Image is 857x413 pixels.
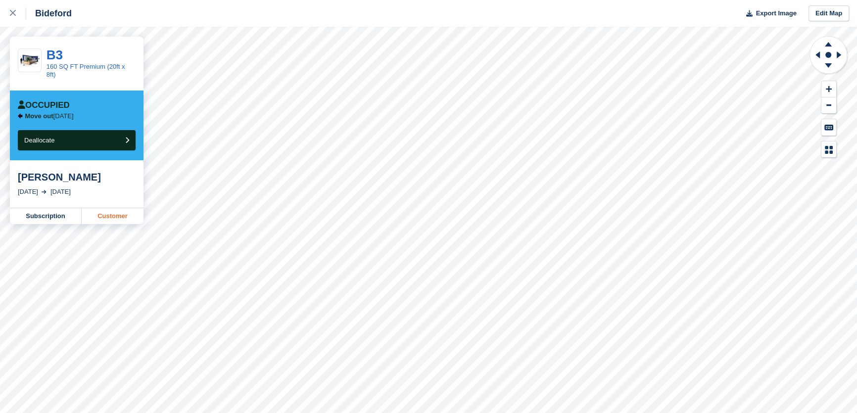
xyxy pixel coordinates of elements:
[10,208,82,224] a: Subscription
[18,113,23,119] img: arrow-left-icn-90495f2de72eb5bd0bd1c3c35deca35cc13f817d75bef06ecd7c0b315636ce7e.svg
[26,7,72,19] div: Bideford
[740,5,797,22] button: Export Image
[82,208,143,224] a: Customer
[809,5,849,22] a: Edit Map
[18,130,136,150] button: Deallocate
[821,81,836,97] button: Zoom In
[25,112,53,120] span: Move out
[821,97,836,114] button: Zoom Out
[47,47,63,62] a: B3
[18,187,38,197] div: [DATE]
[50,187,71,197] div: [DATE]
[821,119,836,136] button: Keyboard Shortcuts
[25,112,74,120] p: [DATE]
[18,100,70,110] div: Occupied
[47,63,125,78] a: 160 SQ FT Premium (20ft x 8ft)
[821,141,836,158] button: Map Legend
[18,52,41,69] img: 20-ft-container.jpg
[24,137,54,144] span: Deallocate
[756,8,796,18] span: Export Image
[18,171,136,183] div: [PERSON_NAME]
[42,190,47,194] img: arrow-right-light-icn-cde0832a797a2874e46488d9cf13f60e5c3a73dbe684e267c42b8395dfbc2abf.svg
